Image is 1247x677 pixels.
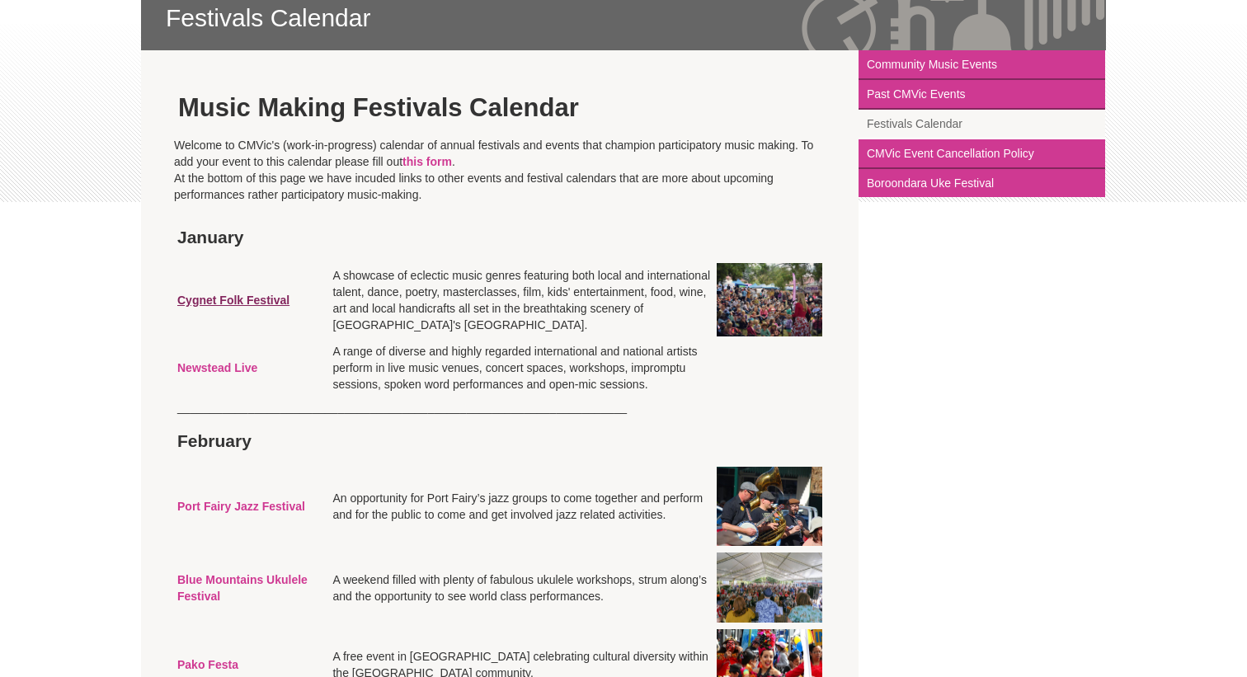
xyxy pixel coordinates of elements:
[177,430,326,452] h3: February
[177,227,326,248] h3: January
[174,137,826,203] p: Welcome to CMVic's (work-in-progress) calendar of annual festivals and events that champion parti...
[177,361,257,374] a: Newstead Live
[859,139,1105,169] a: CMVic Event Cancellation Policy
[177,573,308,603] a: Blue Mountains Ukulele Festival
[177,294,289,307] a: Cygnet Folk Festival
[178,93,579,122] strong: Music Making Festivals Calendar
[402,155,452,168] a: this form
[859,110,1105,139] a: Festivals Calendar
[329,340,713,396] td: A range of diverse and highly regarded international and national artists perform in live music v...
[166,2,1081,34] span: Festivals Calendar
[859,169,1105,197] a: Boroondara Uke Festival
[174,396,826,419] td: ______________________________________________________________________
[329,260,713,340] td: A showcase of eclectic music genres featuring both local and international talent, dance, poetry,...
[859,50,1105,80] a: Community Music Events
[859,80,1105,110] a: Past CMVic Events
[177,500,305,513] a: Port Fairy Jazz Festival
[329,549,713,626] td: A weekend filled with plenty of fabulous ukulele workshops, strum along’s and the opportunity to ...
[332,490,710,523] p: An opportunity for Port Fairy’s jazz groups to come together and perform and for the public to co...
[177,658,238,671] a: Pako Festa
